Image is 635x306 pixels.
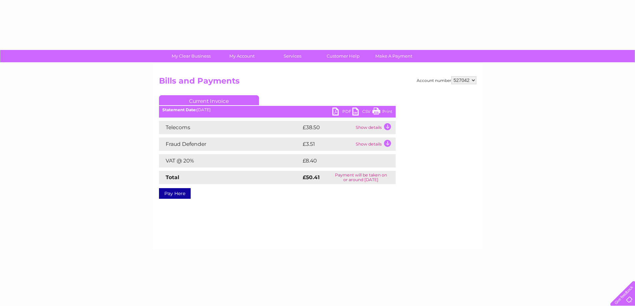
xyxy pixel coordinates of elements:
td: Show details [354,138,396,151]
a: Make A Payment [366,50,421,62]
a: Current Invoice [159,95,259,105]
a: Print [372,108,392,117]
td: Payment will be taken on or around [DATE] [326,171,396,184]
td: £8.40 [301,154,380,167]
td: VAT @ 20% [159,154,301,167]
b: Statement Date: [162,107,197,112]
a: My Account [214,50,269,62]
td: £3.51 [301,138,354,151]
strong: £50.41 [303,174,320,180]
strong: Total [166,174,179,180]
td: Telecoms [159,121,301,134]
td: Fraud Defender [159,138,301,151]
h2: Bills and Payments [159,76,476,89]
a: Pay Here [159,188,191,199]
a: PDF [332,108,352,117]
a: Services [265,50,320,62]
a: Customer Help [316,50,371,62]
a: My Clear Business [164,50,219,62]
a: CSV [352,108,372,117]
div: Account number [417,76,476,84]
td: £38.50 [301,121,354,134]
div: [DATE] [159,108,396,112]
td: Show details [354,121,396,134]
